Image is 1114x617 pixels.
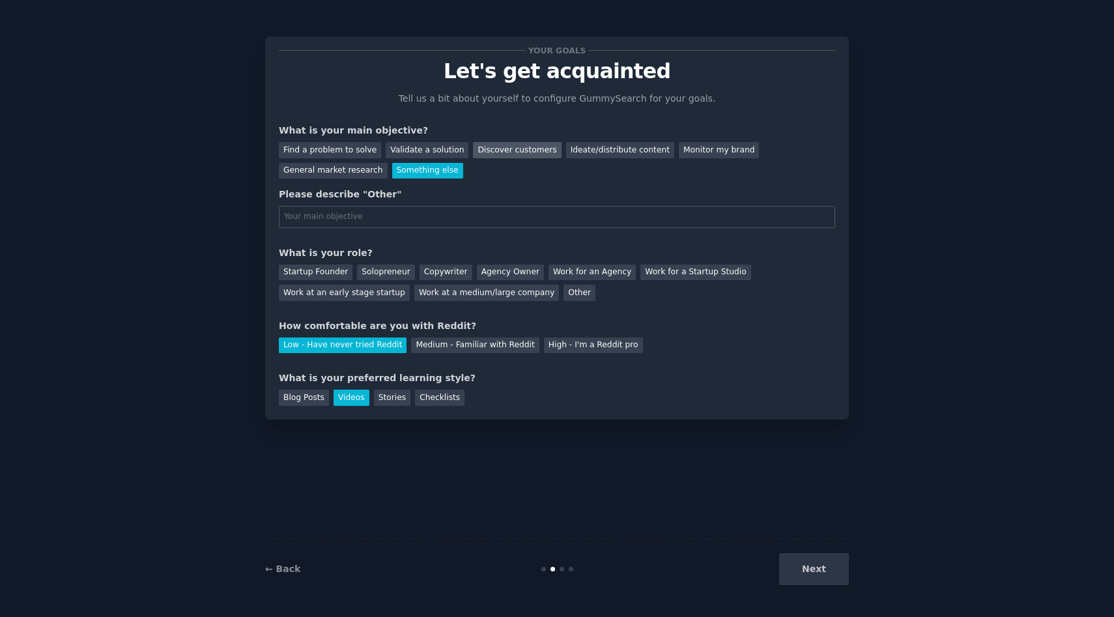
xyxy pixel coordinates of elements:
div: Agency Owner [477,265,544,281]
input: Your main objective [279,206,835,228]
div: Find a problem to solve [279,142,381,158]
div: Monitor my brand [679,142,759,158]
div: Videos [334,390,369,406]
div: Checklists [415,390,464,406]
div: Ideate/distribute content [566,142,674,158]
div: General market research [279,163,388,179]
div: Medium - Familiar with Reddit [411,337,539,354]
div: Work for a Startup Studio [640,265,750,281]
div: What is your preferred learning style? [279,371,835,385]
div: How comfortable are you with Reddit? [279,319,835,333]
div: Please describe "Other" [279,188,835,201]
div: Copywriter [420,265,472,281]
div: Discover customers [473,142,561,158]
div: Something else [392,163,463,179]
a: ← Back [265,564,300,574]
div: Work at a medium/large company [414,285,559,301]
div: Work at an early stage startup [279,285,410,301]
div: Solopreneur [357,265,414,281]
div: Startup Founder [279,265,352,281]
div: Low - Have never tried Reddit [279,337,407,354]
p: Tell us a bit about yourself to configure GummySearch for your goals. [393,92,721,106]
div: Work for an Agency [549,265,636,281]
div: Validate a solution [386,142,468,158]
p: Let's get acquainted [279,60,835,83]
div: Stories [374,390,410,406]
div: What is your role? [279,246,835,260]
div: What is your main objective? [279,124,835,137]
div: Other [564,285,595,301]
div: Blog Posts [279,390,329,406]
span: Your goals [526,44,588,57]
div: High - I'm a Reddit pro [544,337,643,354]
